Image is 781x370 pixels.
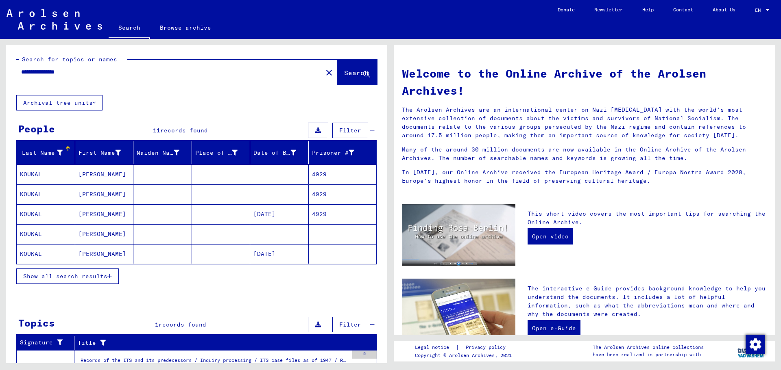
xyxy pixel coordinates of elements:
[75,204,134,224] mat-cell: [PERSON_NAME]
[78,336,367,349] div: Title
[153,127,160,134] span: 11
[253,146,308,159] div: Date of Birth
[79,146,133,159] div: First Name
[16,268,119,284] button: Show all search results
[18,316,55,330] div: Topics
[17,204,75,224] mat-cell: KOUKAL
[309,184,377,204] mat-cell: 4929
[20,336,74,349] div: Signature
[528,210,767,227] p: This short video covers the most important tips for searching the Online Archive.
[133,141,192,164] mat-header-cell: Maiden Name
[309,141,377,164] mat-header-cell: Prisoner #
[20,149,63,157] div: Last Name
[17,164,75,184] mat-cell: KOUKAL
[75,141,134,164] mat-header-cell: First Name
[337,60,377,85] button: Search
[402,65,767,99] h1: Welcome to the Online Archive of the Arolsen Archives!
[415,352,515,359] p: Copyright © Arolsen Archives, 2021
[18,121,55,136] div: People
[7,9,102,30] img: Arolsen_neg.svg
[192,141,251,164] mat-header-cell: Place of Birth
[150,18,221,37] a: Browse archive
[155,321,159,328] span: 1
[402,106,767,140] p: The Arolsen Archives are an international center on Nazi [MEDICAL_DATA] with the world’s most ext...
[17,244,75,264] mat-cell: KOUKAL
[415,343,515,352] div: |
[402,204,515,266] img: video.jpg
[79,149,121,157] div: First Name
[528,320,580,336] a: Open e-Guide
[402,168,767,185] p: In [DATE], our Online Archive received the European Heritage Award / Europa Nostra Award 2020, Eu...
[593,344,704,351] p: The Arolsen Archives online collections
[415,343,456,352] a: Legal notice
[78,339,357,347] div: Title
[321,64,337,80] button: Clear
[75,184,134,204] mat-cell: [PERSON_NAME]
[309,164,377,184] mat-cell: 4929
[75,224,134,244] mat-cell: [PERSON_NAME]
[75,164,134,184] mat-cell: [PERSON_NAME]
[745,334,765,354] div: Change consent
[159,321,206,328] span: records found
[250,141,309,164] mat-header-cell: Date of Birth
[17,184,75,204] mat-cell: KOUKAL
[402,279,515,354] img: eguide.jpg
[402,145,767,162] p: Many of the around 30 million documents are now available in the Online Archive of the Arolsen Ar...
[109,18,150,39] a: Search
[160,127,208,134] span: records found
[746,335,765,354] img: Change consent
[593,351,704,358] p: have been realized in partnership with
[195,149,238,157] div: Place of Birth
[736,341,766,361] img: yv_logo.png
[332,123,368,138] button: Filter
[137,149,179,157] div: Maiden Name
[755,7,764,13] span: EN
[339,127,361,134] span: Filter
[253,149,296,157] div: Date of Birth
[312,149,355,157] div: Prisoner #
[459,343,515,352] a: Privacy policy
[312,146,367,159] div: Prisoner #
[22,56,117,63] mat-label: Search for topics or names
[309,204,377,224] mat-cell: 4929
[81,357,348,368] div: Records of the ITS and its predecessors / Inquiry processing / ITS case files as of 1947 / Reposi...
[195,146,250,159] div: Place of Birth
[137,146,192,159] div: Maiden Name
[324,68,334,78] mat-icon: close
[250,204,309,224] mat-cell: [DATE]
[339,321,361,328] span: Filter
[16,95,103,110] button: Archival tree units
[528,228,573,245] a: Open video
[332,317,368,332] button: Filter
[344,69,369,77] span: Search
[20,338,64,347] div: Signature
[20,146,75,159] div: Last Name
[250,244,309,264] mat-cell: [DATE]
[17,141,75,164] mat-header-cell: Last Name
[528,284,767,318] p: The interactive e-Guide provides background knowledge to help you understand the documents. It in...
[17,224,75,244] mat-cell: KOUKAL
[352,351,377,359] div: 5
[75,244,134,264] mat-cell: [PERSON_NAME]
[23,273,107,280] span: Show all search results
